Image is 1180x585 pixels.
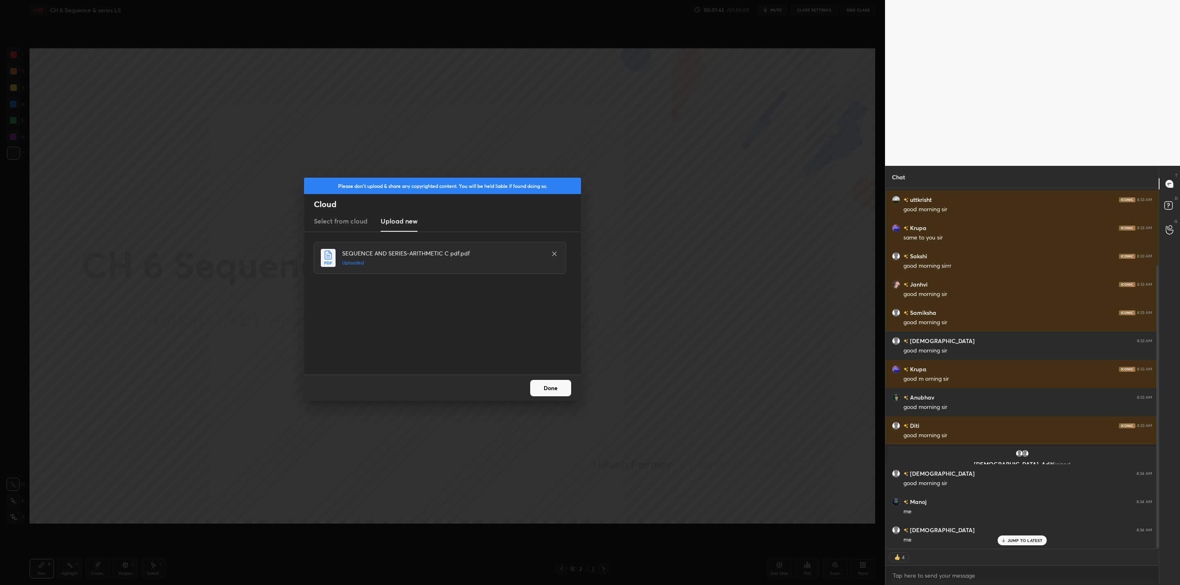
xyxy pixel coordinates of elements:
img: no-rating-badge.077c3623.svg [903,339,908,343]
h5: Uploaded [342,259,543,267]
img: no-rating-badge.077c3623.svg [903,254,908,259]
img: iconic-dark.1390631f.png [1119,367,1135,372]
div: good morning sir [903,318,1152,327]
h3: Upload new [381,216,418,226]
img: default.png [892,526,900,534]
div: good m orning sir [903,375,1152,383]
img: bd29ef8e1f814d9490f17bc70d2319d3.jpg [892,280,900,289]
img: iconic-dark.1390631f.png [1119,423,1135,428]
img: no-rating-badge.077c3623.svg [903,282,908,287]
span: joined [1055,460,1071,468]
div: good morning sir [903,431,1152,440]
img: no-rating-badge.077c3623.svg [903,424,908,428]
img: default.png [892,252,900,260]
img: default.png [892,309,900,317]
div: grid [885,188,1159,549]
div: good morning sirrr [903,262,1152,270]
div: good morning sir [903,403,1152,411]
p: D [1175,195,1178,201]
div: 8:34 AM [1137,528,1152,533]
p: [DEMOGRAPHIC_DATA], Aditi [892,461,1152,468]
img: default.png [892,470,900,478]
div: me [903,508,1152,516]
h6: Anubhav [908,393,934,402]
div: 8:33 AM [1137,395,1152,400]
img: no-rating-badge.077c3623.svg [903,395,908,400]
div: same to you sir [903,234,1152,242]
img: f944332f232f4943a7511be40d9927c7.jpg [892,196,900,204]
img: no-rating-badge.077c3623.svg [903,226,908,230]
img: thumbs_up.png [893,553,901,561]
img: 2bd843c0bda84a6faf29bd013d7a4b1d.jpg [892,393,900,402]
h6: Samiksha [908,308,936,317]
img: iconic-dark.1390631f.png [1119,197,1135,202]
h2: Cloud [314,199,581,210]
div: 8:33 AM [1137,197,1152,202]
h6: [DEMOGRAPHIC_DATA] [908,526,975,534]
div: 8:33 AM [1137,254,1152,259]
img: default.png [1015,449,1023,458]
img: iconic-dark.1390631f.png [1119,310,1135,315]
p: Chat [885,166,912,188]
div: 8:33 AM [1137,226,1152,230]
img: no-rating-badge.077c3623.svg [903,528,908,533]
img: no-rating-badge.077c3623.svg [903,472,908,476]
img: ad4047ff7b414626837a6f128a8734e9.jpg [892,365,900,373]
img: default.png [1021,449,1029,458]
h6: Krupa [908,365,926,373]
h6: Krupa [908,224,926,232]
div: good morning sir [903,206,1152,214]
div: me [903,536,1152,544]
div: 4 [901,554,905,560]
div: Please don't upload & share any copyrighted content. You will be held liable if found doing so. [304,178,581,194]
img: no-rating-badge.077c3623.svg [903,198,908,202]
div: 8:34 AM [1137,499,1152,504]
h6: [DEMOGRAPHIC_DATA] [908,469,975,478]
div: good morning sir [903,347,1152,355]
p: T [1175,172,1178,178]
img: no-rating-badge.077c3623.svg [903,367,908,372]
h6: Sakshi [908,252,927,260]
img: default.png [892,422,900,430]
button: Done [530,380,571,396]
h6: Diti [908,421,919,430]
p: G [1174,218,1178,224]
h6: Janhvi [908,280,928,289]
img: no-rating-badge.077c3623.svg [903,500,908,504]
div: 8:33 AM [1137,423,1152,428]
div: 8:33 AM [1137,282,1152,287]
h6: uttkrisht [908,195,932,204]
div: 8:33 AM [1137,367,1152,372]
h6: Manoj [908,497,926,506]
div: good morning sir [903,290,1152,298]
img: iconic-dark.1390631f.png [1119,226,1135,230]
img: ad4047ff7b414626837a6f128a8734e9.jpg [892,224,900,232]
img: default.png [892,337,900,345]
h4: SEQUENCE AND SERIES-ARITHMETIC C pdf.pdf [342,249,543,257]
div: 8:34 AM [1137,471,1152,476]
div: 8:33 AM [1137,339,1152,343]
img: iconic-dark.1390631f.png [1119,254,1135,259]
div: 8:33 AM [1137,310,1152,315]
img: no-rating-badge.077c3623.svg [903,311,908,315]
p: JUMP TO LATEST [1008,538,1043,543]
img: 2b66c2acb53943a095606e681ef2fbd0.jpg [892,498,900,506]
div: good morning sir [903,479,1152,488]
h6: [DEMOGRAPHIC_DATA] [908,337,975,345]
img: iconic-dark.1390631f.png [1119,282,1135,287]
